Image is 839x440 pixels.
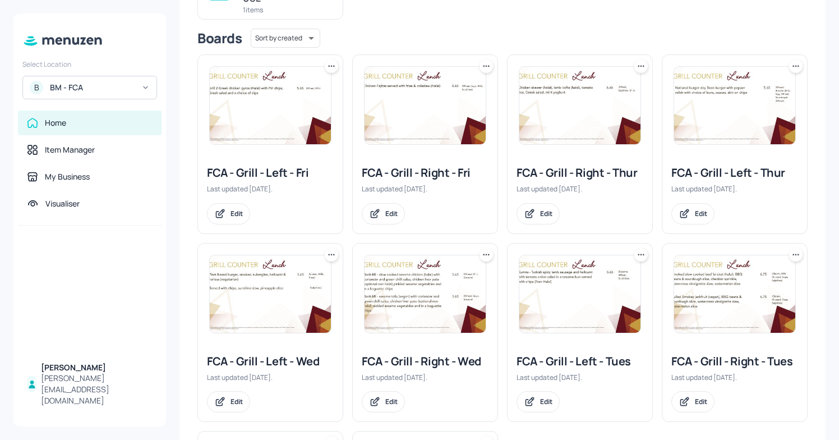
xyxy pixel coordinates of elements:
[207,184,334,194] div: Last updated [DATE].
[695,397,707,406] div: Edit
[197,29,242,47] div: Boards
[41,373,153,406] div: [PERSON_NAME][EMAIL_ADDRESS][DOMAIN_NAME]
[207,354,334,369] div: FCA - Grill - Left - Wed
[519,67,640,144] img: 2025-09-10-1757491167659v6hs5bari9h.jpeg
[231,209,243,218] div: Edit
[365,67,486,144] img: 2025-08-29-17564588765275jx79n9hqgt.jpeg
[41,362,153,373] div: [PERSON_NAME]
[231,397,243,406] div: Edit
[674,255,795,333] img: 2025-08-19-1755600640947dzm90m7ui6k.jpeg
[362,354,488,369] div: FCA - Grill - Right - Wed
[671,165,798,181] div: FCA - Grill - Left - Thur
[30,81,43,94] div: B
[671,184,798,194] div: Last updated [DATE].
[540,209,552,218] div: Edit
[210,67,331,144] img: 2025-09-05-17570684943895lokt6aehqw.jpeg
[207,373,334,382] div: Last updated [DATE].
[517,373,643,382] div: Last updated [DATE].
[540,397,552,406] div: Edit
[45,171,90,182] div: My Business
[385,209,398,218] div: Edit
[519,255,640,333] img: 2025-09-02-1756812896495ogfb2155y8q.jpeg
[671,354,798,369] div: FCA - Grill - Right - Tues
[50,82,135,93] div: BM - FCA
[385,397,398,406] div: Edit
[674,67,795,144] img: 2025-08-28-1756375040474vfx8dy3pq7r.jpeg
[45,117,66,129] div: Home
[517,354,643,369] div: FCA - Grill - Left - Tues
[695,209,707,218] div: Edit
[210,255,331,333] img: 2025-07-23-1753258673649xia23s8o6se.jpeg
[517,184,643,194] div: Last updated [DATE].
[22,59,157,69] div: Select Location
[45,198,80,209] div: Visualiser
[251,27,320,49] div: Sort by created
[243,5,311,15] div: 1 items
[45,144,95,155] div: Item Manager
[207,165,334,181] div: FCA - Grill - Left - Fri
[362,373,488,382] div: Last updated [DATE].
[362,165,488,181] div: FCA - Grill - Right - Fri
[365,255,486,333] img: 2025-08-27-1756290796048tb6qcxvrwrd.jpeg
[671,373,798,382] div: Last updated [DATE].
[362,184,488,194] div: Last updated [DATE].
[517,165,643,181] div: FCA - Grill - Right - Thur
